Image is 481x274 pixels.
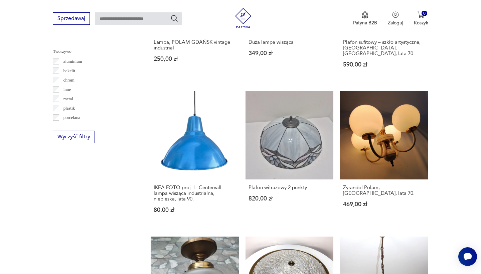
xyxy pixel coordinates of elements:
[53,12,90,25] button: Sprzedawaj
[414,11,428,26] button: 0Koszyk
[353,11,377,26] a: Ikona medaluPatyna B2B
[63,77,74,84] p: chrom
[422,11,427,16] div: 0
[63,95,73,103] p: metal
[63,105,75,112] p: plastik
[53,131,95,143] button: Wyczyść filtry
[63,123,77,131] p: porcelit
[353,20,377,26] p: Patyna B2B
[154,185,235,202] h3: IKEA FOTO proj. L. Centervall – lampa wisząca industrialna, niebieska, lata 90.
[53,48,135,55] p: Tworzywo
[151,91,238,226] a: IKEA FOTO proj. L. Centervall – lampa wisząca industrialna, niebieska, lata 90.IKEA FOTO proj. L....
[246,91,333,226] a: Plafon witrażowy 2 punktyPlafon witrażowy 2 punkty820,00 zł
[249,185,330,190] h3: Plafon witrażowy 2 punkty
[154,207,235,213] p: 80,00 zł
[154,39,235,51] h3: Lampa, POLAM GDAŃSK vintage industrial
[458,247,477,266] iframe: Smartsupp widget button
[388,11,403,26] button: Zaloguj
[392,11,399,18] img: Ikonka użytkownika
[353,11,377,26] button: Patyna B2B
[414,20,428,26] p: Koszyk
[249,50,330,56] p: 349,00 zł
[343,62,425,67] p: 590,00 zł
[53,17,90,21] a: Sprzedawaj
[63,39,79,47] p: Ćmielów
[63,58,82,65] p: aluminium
[388,20,403,26] p: Zaloguj
[343,185,425,196] h3: Żyrandol Polam, [GEOGRAPHIC_DATA], lata 70.
[418,11,424,18] img: Ikona koszyka
[233,8,253,28] img: Patyna - sklep z meblami i dekoracjami vintage
[63,114,81,121] p: porcelana
[343,201,425,207] p: 469,00 zł
[249,39,330,45] h3: Duża lampa wisząca
[154,56,235,62] p: 250,00 zł
[362,11,368,19] img: Ikona medalu
[343,39,425,56] h3: Plafon sufitowy – szkło artystyczne, [GEOGRAPHIC_DATA], [GEOGRAPHIC_DATA], lata 70.
[63,67,75,75] p: bakelit
[340,91,428,226] a: Żyrandol Polam, Polska, lata 70.Żyrandol Polam, [GEOGRAPHIC_DATA], lata 70.469,00 zł
[63,86,71,93] p: inne
[170,14,178,22] button: Szukaj
[249,196,330,201] p: 820,00 zł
